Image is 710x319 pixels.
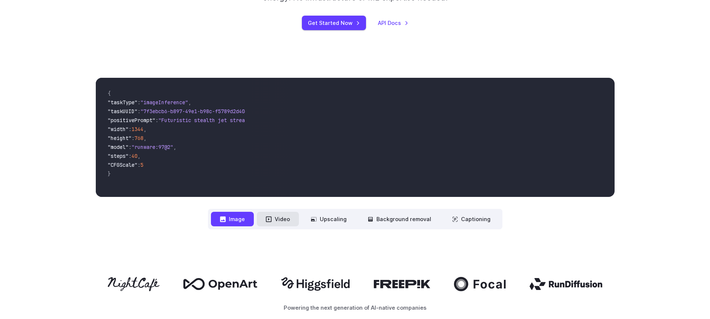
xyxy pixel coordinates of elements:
[108,90,111,97] span: {
[129,153,132,159] span: :
[141,108,254,115] span: "7f3ebcb6-b897-49e1-b98c-f5789d2d40d7"
[108,170,111,177] span: }
[129,144,132,150] span: :
[138,153,141,159] span: ,
[96,303,615,312] p: Powering the next generation of AI-native companies
[108,108,138,115] span: "taskUUID"
[129,126,132,133] span: :
[141,99,188,106] span: "imageInference"
[108,162,138,168] span: "CFGScale"
[108,135,132,141] span: "height"
[143,135,146,141] span: ,
[108,117,155,124] span: "positivePrompt"
[132,144,173,150] span: "runware:97@2"
[132,153,138,159] span: 40
[158,117,430,124] span: "Futuristic stealth jet streaking through a neon-lit cityscape with glowing purple exhaust"
[138,162,141,168] span: :
[138,108,141,115] span: :
[143,126,146,133] span: ,
[378,19,408,27] a: API Docs
[132,135,135,141] span: :
[359,212,440,226] button: Background removal
[141,162,143,168] span: 5
[108,99,138,106] span: "taskType"
[188,99,191,106] span: ,
[108,126,129,133] span: "width"
[108,153,129,159] span: "steps"
[132,126,143,133] span: 1344
[443,212,499,226] button: Captioning
[302,212,356,226] button: Upscaling
[173,144,176,150] span: ,
[257,212,299,226] button: Video
[211,212,254,226] button: Image
[108,144,129,150] span: "model"
[135,135,143,141] span: 768
[138,99,141,106] span: :
[155,117,158,124] span: :
[302,16,366,30] a: Get Started Now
